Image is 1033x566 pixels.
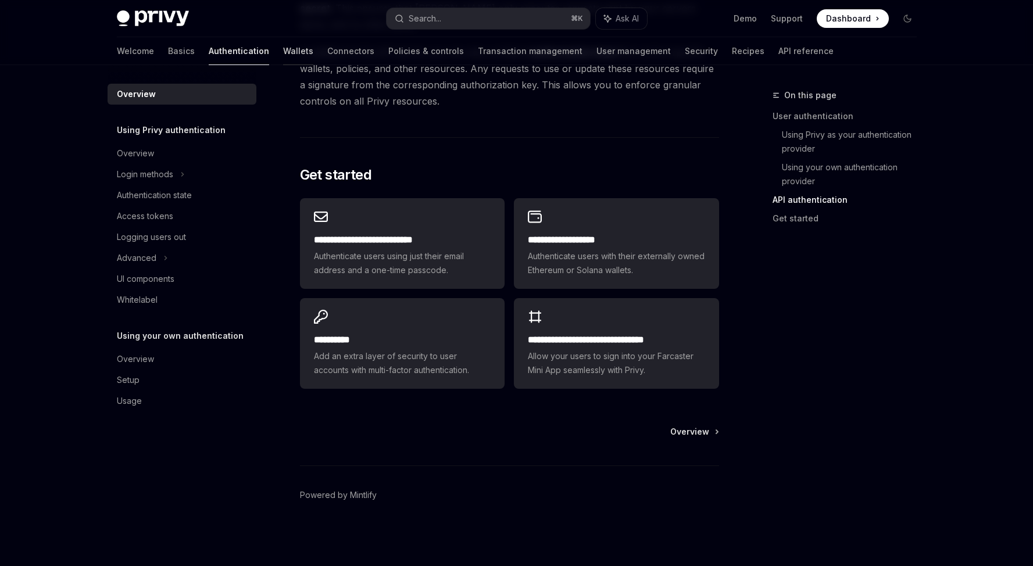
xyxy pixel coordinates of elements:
[117,373,140,387] div: Setup
[108,391,256,411] a: Usage
[571,14,583,23] span: ⌘ K
[314,249,491,277] span: Authenticate users using just their email address and a one-time passcode.
[117,272,174,286] div: UI components
[117,329,244,343] h5: Using your own authentication
[108,227,256,248] a: Logging users out
[732,37,764,65] a: Recipes
[117,10,189,27] img: dark logo
[387,8,590,29] button: Search...⌘K
[784,88,837,102] span: On this page
[314,349,491,377] span: Add an extra layer of security to user accounts with multi-factor authentication.
[117,352,154,366] div: Overview
[734,13,757,24] a: Demo
[108,206,256,227] a: Access tokens
[514,198,719,289] a: **** **** **** ****Authenticate users with their externally owned Ethereum or Solana wallets.
[117,37,154,65] a: Welcome
[771,13,803,24] a: Support
[117,167,173,181] div: Login methods
[778,37,834,65] a: API reference
[300,298,505,389] a: **** *****Add an extra layer of security to user accounts with multi-factor authentication.
[327,37,374,65] a: Connectors
[782,126,926,158] a: Using Privy as your authentication provider
[209,37,269,65] a: Authentication
[616,13,639,24] span: Ask AI
[898,9,917,28] button: Toggle dark mode
[117,251,156,265] div: Advanced
[108,349,256,370] a: Overview
[117,123,226,137] h5: Using Privy authentication
[596,8,647,29] button: Ask AI
[117,188,192,202] div: Authentication state
[108,268,256,289] a: UI components
[409,12,441,26] div: Search...
[826,13,871,24] span: Dashboard
[168,37,195,65] a: Basics
[117,209,173,223] div: Access tokens
[283,37,313,65] a: Wallets
[528,249,705,277] span: Authenticate users with their externally owned Ethereum or Solana wallets.
[108,289,256,310] a: Whitelabel
[817,9,889,28] a: Dashboard
[117,230,186,244] div: Logging users out
[117,293,158,307] div: Whitelabel
[300,44,719,109] span: In addition to the API secret, you can also configure that control specific wallets, policies, an...
[117,394,142,408] div: Usage
[685,37,718,65] a: Security
[108,84,256,105] a: Overview
[117,146,154,160] div: Overview
[773,107,926,126] a: User authentication
[528,349,705,377] span: Allow your users to sign into your Farcaster Mini App seamlessly with Privy.
[596,37,671,65] a: User management
[300,166,371,184] span: Get started
[300,489,377,501] a: Powered by Mintlify
[108,143,256,164] a: Overview
[108,370,256,391] a: Setup
[108,185,256,206] a: Authentication state
[773,191,926,209] a: API authentication
[782,158,926,191] a: Using your own authentication provider
[478,37,582,65] a: Transaction management
[773,209,926,228] a: Get started
[117,87,156,101] div: Overview
[670,426,709,438] span: Overview
[388,37,464,65] a: Policies & controls
[670,426,718,438] a: Overview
